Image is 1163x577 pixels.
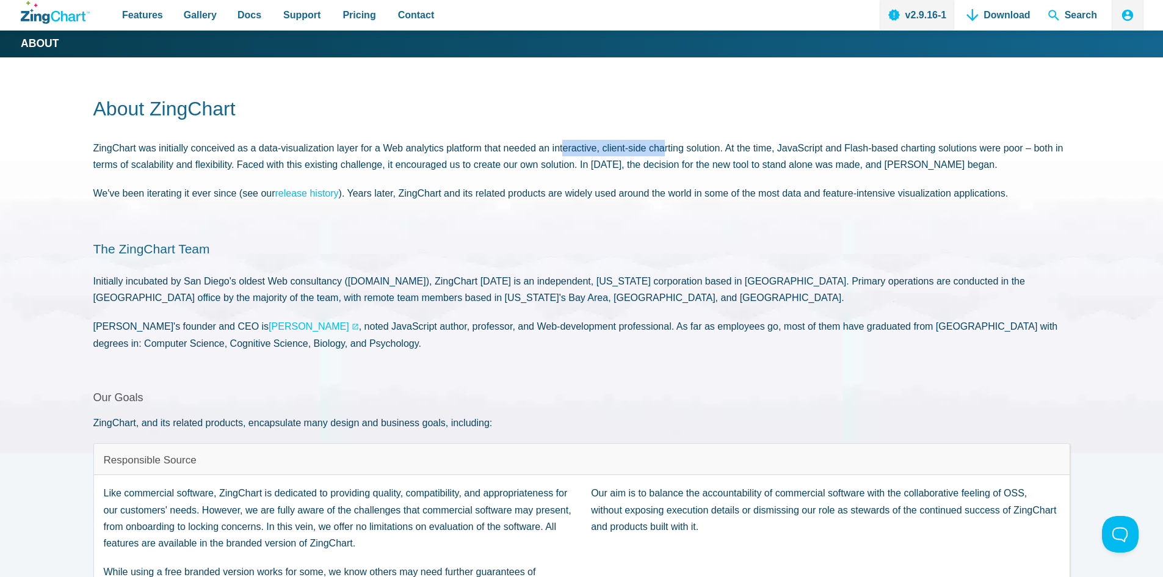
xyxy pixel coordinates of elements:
a: ZingChart Logo. Click to return to the homepage [21,1,90,24]
h3: Our Goals [93,391,1070,405]
p: ZingChart, and its related products, encapsulate many design and business goals, including: [93,415,1070,431]
h4: Responsible Source [104,454,1060,467]
span: Gallery [184,7,217,23]
iframe: Toggle Customer Support [1102,516,1139,553]
strong: About [21,38,59,49]
span: Pricing [342,7,375,23]
span: Features [122,7,163,23]
p: Initially incubated by San Diego's oldest Web consultancy ([DOMAIN_NAME]), ZingChart [DATE] is an... [93,273,1070,306]
p: ZingChart was initially conceived as a data-visualization layer for a Web analytics platform that... [93,140,1070,173]
h2: The ZingChart Team [93,241,1070,257]
span: Support [283,7,321,23]
p: Like commercial software, ZingChart is dedicated to providing quality, compatibility, and appropr... [104,485,572,551]
p: Our aim is to balance the accountability of commercial software with the collaborative feeling of... [591,485,1059,535]
span: Contact [398,7,435,23]
a: [PERSON_NAME] [269,318,359,335]
p: [PERSON_NAME]'s founder and CEO is , noted JavaScript author, professor, and Web-development prof... [93,318,1070,351]
h1: About ZingChart [93,96,1070,124]
p: We've been iterating it ever since (see our ). Years later, ZingChart and its related products ar... [93,185,1070,201]
span: Docs [237,7,261,23]
a: release history [275,188,339,198]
